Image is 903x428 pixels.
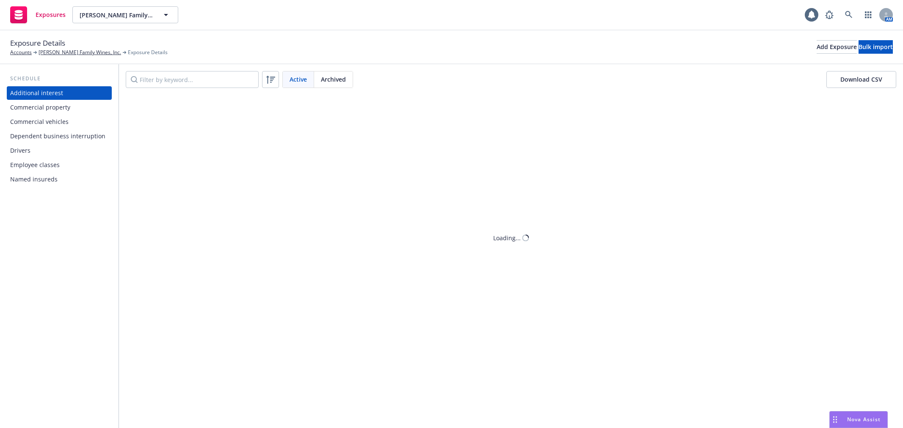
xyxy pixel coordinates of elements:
div: Dependent business interruption [10,129,105,143]
span: Exposures [36,11,66,18]
div: Schedule [7,74,112,83]
div: Bulk import [859,41,893,53]
div: Loading... [493,233,521,242]
button: Bulk import [859,40,893,54]
a: Accounts [10,49,32,56]
input: Filter by keyword... [126,71,259,88]
div: Employee classes [10,158,60,172]
div: Named insureds [10,173,58,186]
a: Commercial property [7,101,112,114]
a: Switch app [860,6,877,23]
div: Additional interest [10,86,63,100]
a: Named insureds [7,173,112,186]
a: Report a Bug [821,6,838,23]
a: Additional interest [7,86,112,100]
span: Active [290,75,307,84]
a: Dependent business interruption [7,129,112,143]
span: [PERSON_NAME] Family Wines, Inc. [80,11,153,19]
a: Employee classes [7,158,112,172]
span: Archived [321,75,346,84]
a: [PERSON_NAME] Family Wines, Inc. [39,49,121,56]
button: [PERSON_NAME] Family Wines, Inc. [72,6,178,23]
div: Drag to move [830,412,840,428]
span: Nova Assist [847,416,881,423]
a: Drivers [7,144,112,157]
div: Commercial vehicles [10,115,69,129]
a: Search [840,6,857,23]
div: Drivers [10,144,30,157]
button: Download CSV [826,71,896,88]
div: Commercial property [10,101,70,114]
button: Nova Assist [829,411,888,428]
span: Exposure Details [10,38,65,49]
a: Exposures [7,3,69,27]
button: Add Exposure [817,40,857,54]
span: Exposure Details [128,49,168,56]
div: Add Exposure [817,41,857,53]
a: Commercial vehicles [7,115,112,129]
